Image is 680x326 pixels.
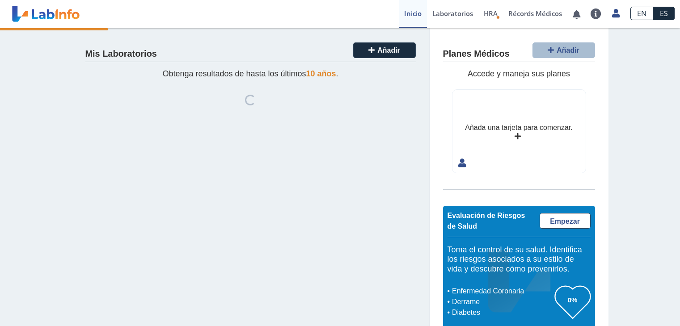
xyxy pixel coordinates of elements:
div: Añada una tarjeta para comenzar. [465,122,572,133]
button: Añadir [353,42,416,58]
h4: Planes Médicos [443,49,510,59]
li: Derrame [450,297,555,307]
h4: Mis Laboratorios [85,49,157,59]
a: ES [653,7,675,20]
span: Añadir [557,46,579,54]
a: EN [630,7,653,20]
button: Añadir [532,42,595,58]
a: Empezar [540,213,591,229]
span: Accede y maneja sus planes [468,69,570,78]
span: Obtenga resultados de hasta los últimos . [162,69,338,78]
h3: 0% [555,294,591,305]
span: Añadir [377,46,400,54]
span: HRA [484,9,498,18]
h5: Toma el control de su salud. Identifica los riesgos asociados a su estilo de vida y descubre cómo... [448,245,591,274]
li: Enfermedad Coronaria [450,286,555,297]
span: Evaluación de Riesgos de Salud [448,212,525,230]
span: 10 años [306,69,336,78]
li: Diabetes [450,307,555,318]
span: Empezar [550,217,580,225]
